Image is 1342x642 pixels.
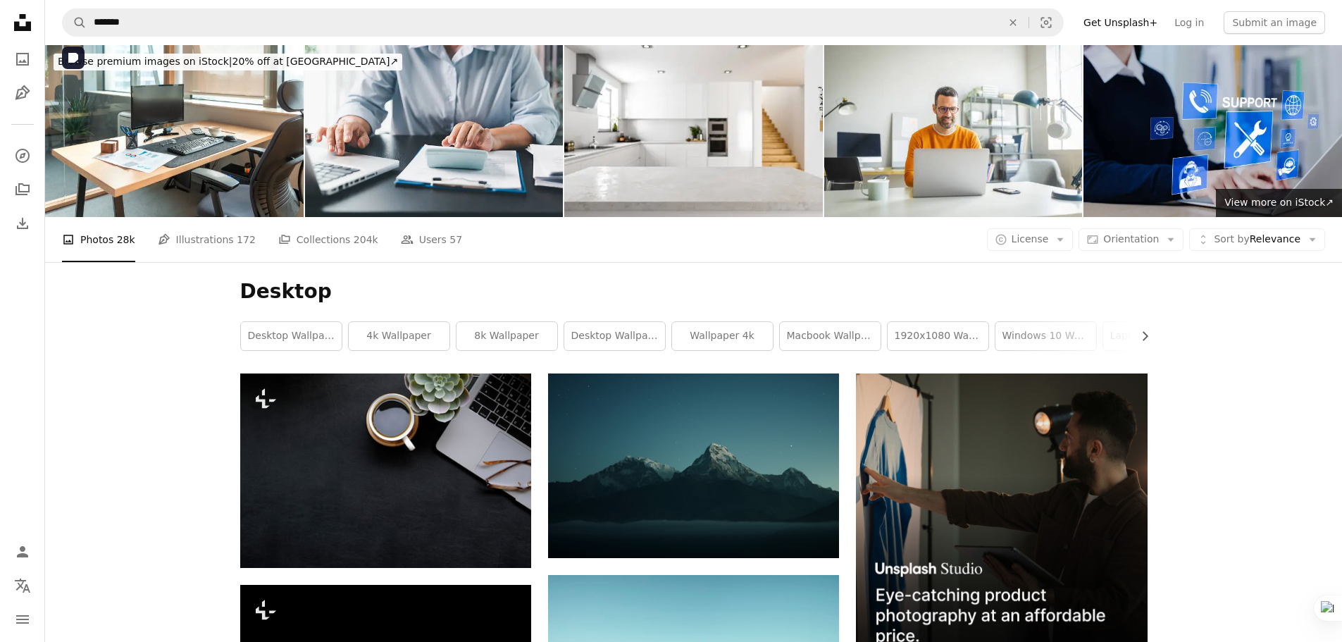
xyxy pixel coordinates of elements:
[8,538,37,566] a: Log in / Sign up
[1103,233,1159,245] span: Orientation
[1224,197,1334,208] span: View more on iStock ↗
[8,175,37,204] a: Collections
[58,56,232,67] span: Browse premium images on iStock |
[998,9,1029,36] button: Clear
[158,217,256,262] a: Illustrations 172
[1132,322,1148,350] button: scroll list to the right
[62,8,1064,37] form: Find visuals sitewide
[1214,233,1249,245] span: Sort by
[8,79,37,107] a: Illustrations
[1214,233,1300,247] span: Relevance
[8,605,37,634] button: Menu
[1166,11,1212,34] a: Log in
[672,322,773,350] a: wallpaper 4k
[995,322,1096,350] a: windows 10 wallpaper
[548,374,839,557] img: silhouette of mountains during nigh time photography
[349,322,449,350] a: 4k wallpaper
[63,9,87,36] button: Search Unsplash
[401,217,463,262] a: Users 57
[58,56,398,67] span: 20% off at [GEOGRAPHIC_DATA] ↗
[1079,228,1183,251] button: Orientation
[240,464,531,477] a: Dark office leather workspace desk and supplies. Workplace and copy space
[8,142,37,170] a: Explore
[278,217,378,262] a: Collections 204k
[888,322,988,350] a: 1920x1080 wallpaper
[1216,189,1342,217] a: View more on iStock↗
[1103,322,1204,350] a: laptop wallpaper
[456,322,557,350] a: 8k wallpaper
[449,232,462,247] span: 57
[240,279,1148,304] h1: Desktop
[1083,45,1342,217] img: Technical support and customer service concept. Woman using laptop with support icons, representi...
[45,45,304,217] img: Modern Professional Office Space
[1075,11,1166,34] a: Get Unsplash+
[1012,233,1049,245] span: License
[1224,11,1325,34] button: Submit an image
[8,45,37,73] a: Photos
[45,45,411,79] a: Browse premium images on iStock|20% off at [GEOGRAPHIC_DATA]↗
[241,322,342,350] a: desktop wallpaper
[564,322,665,350] a: desktop wallpapers
[240,374,531,567] img: Dark office leather workspace desk and supplies. Workplace and copy space
[237,232,256,247] span: 172
[8,572,37,600] button: Language
[824,45,1083,217] img: Working day in office
[987,228,1074,251] button: License
[1029,9,1063,36] button: Visual search
[548,459,839,471] a: silhouette of mountains during nigh time photography
[305,45,564,217] img: Business person with contract law and paper work for business finance, loan application form, con...
[8,209,37,237] a: Download History
[780,322,881,350] a: macbook wallpaper
[564,45,823,217] img: Empty Stone Kitchen Countertop In Modern Kitchen
[354,232,378,247] span: 204k
[1189,228,1325,251] button: Sort byRelevance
